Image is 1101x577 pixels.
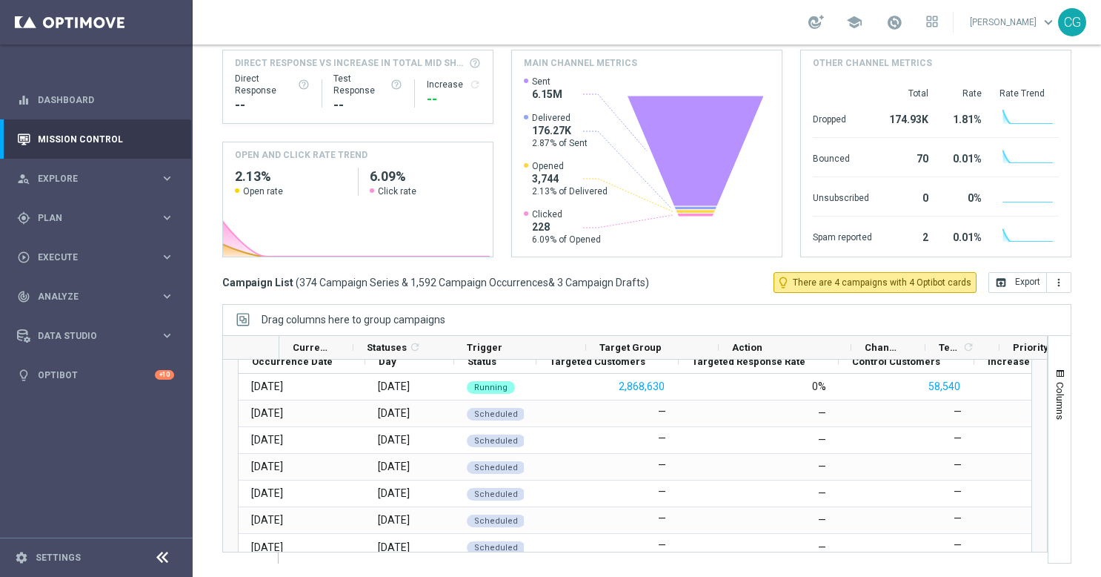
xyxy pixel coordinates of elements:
[658,538,666,552] label: —
[846,14,862,30] span: school
[532,88,562,101] span: 6.15M
[378,460,410,473] div: Thursday
[293,342,328,353] span: Current Status
[370,168,481,185] h2: 6.09%
[946,88,982,99] div: Rate
[467,513,525,527] colored-tag: Scheduled
[427,79,481,90] div: Increase
[378,380,410,393] div: Monday
[954,405,962,418] label: —
[818,513,826,527] div: —
[378,487,410,500] div: Friday
[946,185,982,208] div: 0%
[999,88,1059,99] div: Rate Trend
[617,377,666,396] button: 2,868,630
[378,406,410,420] div: Tuesday
[927,377,962,396] button: 58,540
[16,291,175,303] div: track_changes Analyze keyboard_arrow_right
[469,79,481,90] button: refresh
[954,538,962,552] label: —
[532,112,588,124] span: Delivered
[38,355,155,395] a: Optibot
[17,119,174,159] div: Mission Control
[532,220,601,234] span: 228
[17,355,174,395] div: Optibot
[818,406,826,420] div: —
[17,329,160,343] div: Data Studio
[160,211,174,225] i: keyboard_arrow_right
[732,342,762,353] span: Action
[17,290,160,303] div: Analyze
[954,432,962,445] label: —
[296,276,299,289] span: (
[235,73,310,96] div: Direct Response
[467,342,502,353] span: Trigger
[474,516,518,526] span: Scheduled
[15,551,28,564] i: settings
[658,512,666,525] label: —
[299,276,548,289] span: 374 Campaign Series & 1,592 Campaign Occurrences
[251,513,283,527] div: 18 Oct 2025
[333,73,402,96] div: Test Response
[474,463,518,472] span: Scheduled
[852,356,940,367] span: Control Customers
[16,94,175,106] div: equalizer Dashboard
[17,211,30,225] i: gps_fixed
[36,553,81,562] a: Settings
[557,276,645,289] span: 3 Campaign Drafts
[427,90,481,108] div: --
[235,148,367,162] h4: OPEN AND CLICK RATE TREND
[658,458,666,472] label: —
[251,460,283,473] div: 16 Oct 2025
[467,540,525,554] colored-tag: Scheduled
[38,80,174,119] a: Dashboard
[467,380,515,394] colored-tag: Running
[1054,382,1066,420] span: Columns
[813,106,872,130] div: Dropped
[946,145,982,169] div: 0.01%
[407,339,421,355] span: Calculate column
[17,369,30,382] i: lightbulb
[988,356,1030,367] span: Increase
[1040,14,1057,30] span: keyboard_arrow_down
[251,433,283,446] div: 15 Oct 2025
[38,332,160,340] span: Data Studio
[251,380,283,393] div: 13 Oct 2025
[16,212,175,224] button: gps_fixed Plan keyboard_arrow_right
[550,356,645,367] span: Targeted Customers
[333,96,402,114] div: --
[793,276,971,289] span: There are 4 campaigns with 4 Optibot cards
[818,433,826,446] div: —
[379,356,396,367] span: Day
[160,250,174,264] i: keyboard_arrow_right
[17,290,30,303] i: track_changes
[38,214,160,222] span: Plan
[890,145,928,169] div: 70
[38,119,174,159] a: Mission Control
[890,224,928,248] div: 2
[962,341,974,353] i: refresh
[235,168,346,185] h2: 2.13%
[474,383,508,392] span: Running
[1013,342,1048,353] span: Priority
[16,369,175,381] div: lightbulb Optibot +10
[16,133,175,145] div: Mission Control
[890,88,928,99] div: Total
[16,173,175,185] button: person_search Explore keyboard_arrow_right
[813,145,872,169] div: Bounced
[995,277,1007,288] i: open_in_browser
[378,433,410,446] div: Wednesday
[1053,277,1065,288] i: more_vert
[38,253,160,262] span: Execute
[222,276,649,289] h3: Campaign List
[954,485,962,498] label: —
[532,234,601,245] span: 6.09% of Opened
[378,185,416,197] span: Click rate
[468,356,496,367] span: Status
[160,329,174,343] i: keyboard_arrow_right
[16,251,175,263] button: play_circle_outline Execute keyboard_arrow_right
[532,208,601,220] span: Clicked
[813,224,872,248] div: Spam reported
